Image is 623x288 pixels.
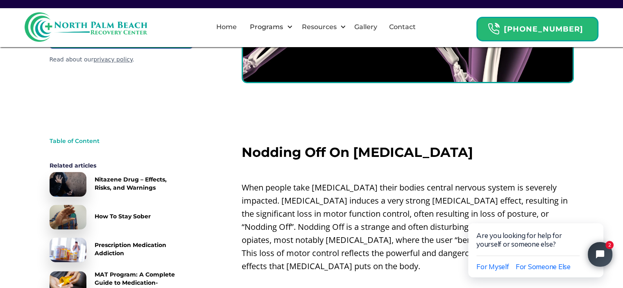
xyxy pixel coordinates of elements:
[50,205,181,229] a: How To Stay Sober
[349,14,382,40] a: Gallery
[247,22,285,32] div: Programs
[242,164,574,177] p: ‍
[50,238,181,262] a: Prescription Medication Addiction
[242,14,295,40] div: Programs
[487,23,500,35] img: Header Calendar Icons
[95,175,181,192] div: Nitazene Drug – Effects, Risks, and Warnings
[211,14,242,40] a: Home
[50,161,181,170] div: Related articles
[95,241,181,257] div: Prescription Medication Addiction
[50,137,181,145] div: Table of Content
[50,172,181,197] a: Nitazene Drug – Effects, Risks, and Warnings
[295,14,348,40] div: Resources
[93,56,132,63] a: privacy policy
[504,25,583,34] strong: [PHONE_NUMBER]
[451,197,623,288] iframe: Tidio Chat
[242,145,574,160] h2: Nodding Off On [MEDICAL_DATA]
[384,14,421,40] a: Contact
[242,181,574,273] p: When people take [MEDICAL_DATA] their bodies central nervous system is severely impacted. [MEDICA...
[476,13,598,41] a: Header Calendar Icons[PHONE_NUMBER]
[299,22,338,32] div: Resources
[95,212,151,220] div: How To Stay Sober
[50,55,193,64] div: Read about our .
